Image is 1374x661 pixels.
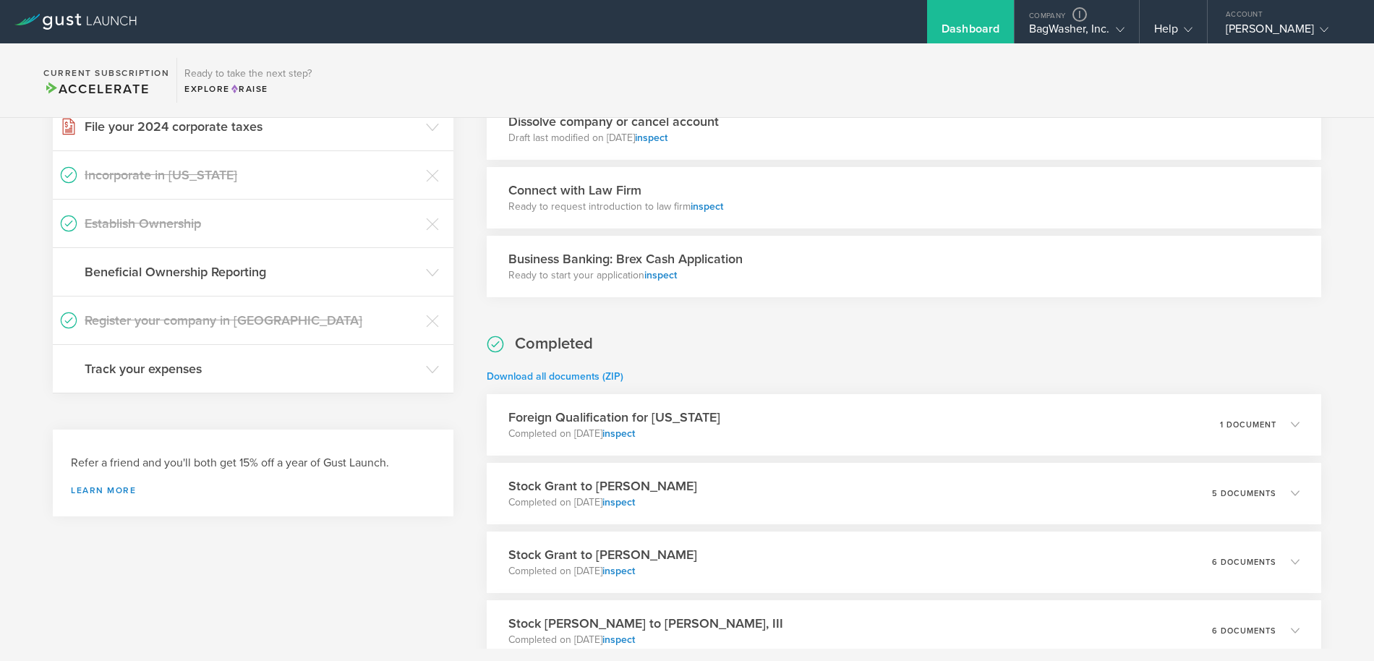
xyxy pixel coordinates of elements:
[43,69,169,77] h2: Current Subscription
[508,495,697,510] p: Completed on [DATE]
[644,269,677,281] a: inspect
[508,181,723,200] h3: Connect with Law Firm
[508,250,743,268] h3: Business Banking: Brex Cash Application
[602,427,635,440] a: inspect
[85,166,419,184] h3: Incorporate in [US_STATE]
[508,545,697,564] h3: Stock Grant to [PERSON_NAME]
[515,333,593,354] h2: Completed
[602,634,635,646] a: inspect
[43,81,149,97] span: Accelerate
[508,477,697,495] h3: Stock Grant to [PERSON_NAME]
[1029,22,1125,43] div: BagWasher, Inc.
[1220,421,1276,429] p: 1 document
[85,214,419,233] h3: Establish Ownership
[1226,22,1349,43] div: [PERSON_NAME]
[635,132,667,144] a: inspect
[508,408,720,427] h3: Foreign Qualification for [US_STATE]
[508,112,719,131] h3: Dissolve company or cancel account
[508,200,723,214] p: Ready to request introduction to law firm
[230,84,268,94] span: Raise
[184,69,312,79] h3: Ready to take the next step?
[602,496,635,508] a: inspect
[85,359,419,378] h3: Track your expenses
[602,565,635,577] a: inspect
[508,564,697,579] p: Completed on [DATE]
[1212,558,1276,566] p: 6 documents
[508,131,719,145] p: Draft last modified on [DATE]
[487,370,623,383] a: Download all documents (ZIP)
[508,427,720,441] p: Completed on [DATE]
[1154,22,1192,43] div: Help
[691,200,723,213] a: inspect
[1212,627,1276,635] p: 6 documents
[1212,490,1276,498] p: 5 documents
[508,614,783,633] h3: Stock [PERSON_NAME] to [PERSON_NAME], III
[184,82,312,95] div: Explore
[71,455,435,472] h3: Refer a friend and you'll both get 15% off a year of Gust Launch.
[508,633,783,647] p: Completed on [DATE]
[71,486,435,495] a: Learn more
[85,263,419,281] h3: Beneficial Ownership Reporting
[508,268,743,283] p: Ready to start your application
[176,58,319,103] div: Ready to take the next step?ExploreRaise
[942,22,999,43] div: Dashboard
[85,311,419,330] h3: Register your company in [GEOGRAPHIC_DATA]
[85,117,419,136] h3: File your 2024 corporate taxes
